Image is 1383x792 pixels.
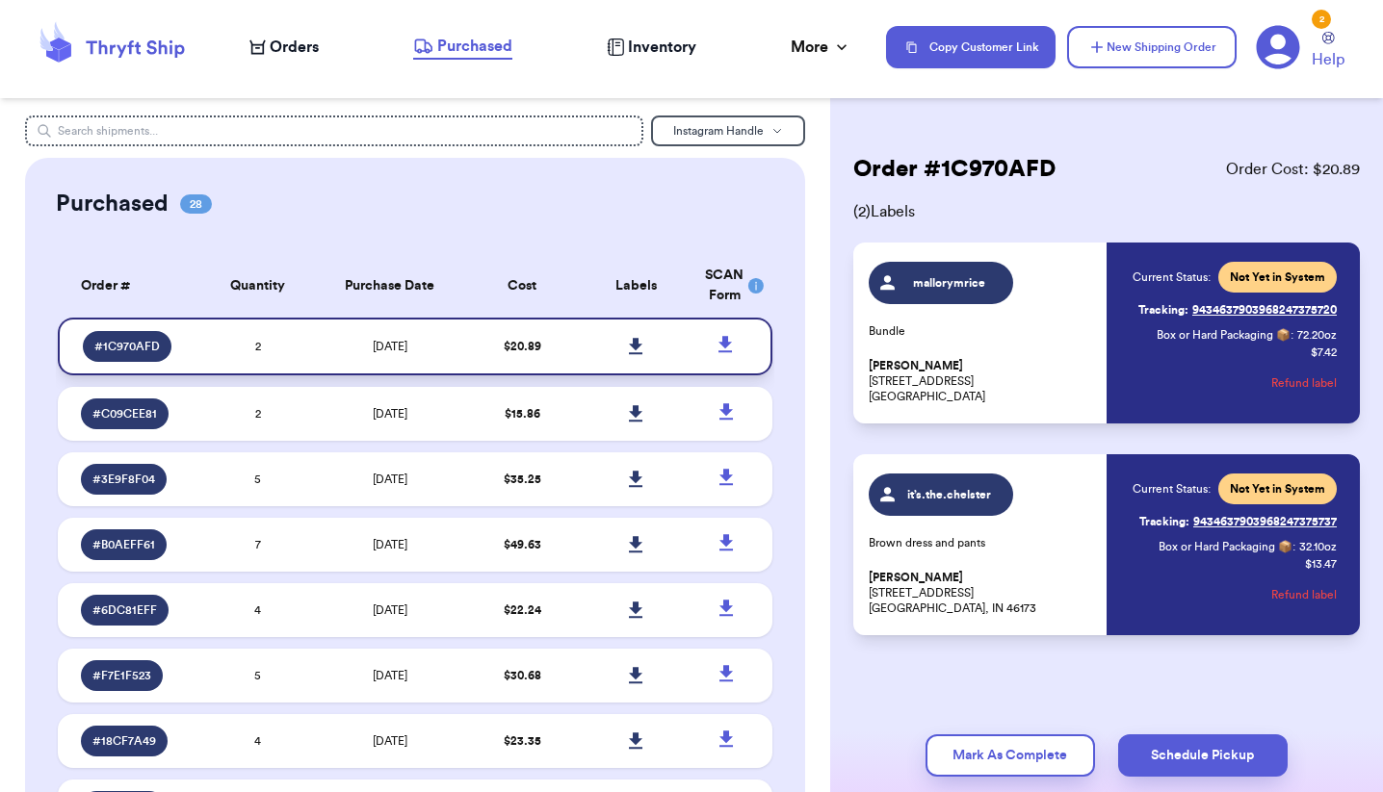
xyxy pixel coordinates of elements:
[437,35,512,58] span: Purchased
[903,487,995,502] span: it’s.the.chelster
[869,323,1095,339] p: Bundle
[579,254,693,318] th: Labels
[1305,556,1337,572] p: $ 13.47
[255,341,261,352] span: 2
[373,735,407,747] span: [DATE]
[504,539,541,550] span: $ 49.63
[413,35,512,60] a: Purchased
[373,473,407,485] span: [DATE]
[1256,25,1300,69] a: 2
[254,604,261,616] span: 4
[1226,158,1360,181] span: Order Cost: $ 20.89
[255,408,261,420] span: 2
[869,535,1095,550] p: Brown dress and pants
[92,406,157,422] span: # C09CEE81
[504,341,541,352] span: $ 20.89
[1311,345,1337,360] p: $ 7.42
[315,254,465,318] th: Purchase Date
[58,254,200,318] th: Order #
[92,537,155,552] span: # B0AEFF61
[1271,574,1337,616] button: Refund label
[504,604,541,616] span: $ 22.24
[1133,481,1211,497] span: Current Status:
[1133,269,1211,285] span: Current Status:
[270,36,319,59] span: Orders
[926,734,1095,777] button: Mark As Complete
[373,539,407,550] span: [DATE]
[25,115,643,146] input: Search shipments...
[869,358,1095,404] p: [STREET_ADDRESS] [GEOGRAPHIC_DATA]
[465,254,580,318] th: Cost
[705,266,749,306] div: SCAN Form
[1312,32,1344,71] a: Help
[903,275,995,291] span: mallorymrice
[1138,302,1188,318] span: Tracking:
[628,36,696,59] span: Inventory
[869,570,1095,616] p: [STREET_ADDRESS] [GEOGRAPHIC_DATA], IN 46173
[651,115,805,146] button: Instagram Handle
[254,670,261,681] span: 5
[504,473,541,485] span: $ 35.25
[1067,26,1237,68] button: New Shipping Order
[504,735,541,747] span: $ 23.35
[1271,362,1337,404] button: Refund label
[1312,10,1331,29] div: 2
[791,36,851,59] div: More
[1297,327,1337,343] span: 72.20 oz
[254,735,261,747] span: 4
[853,154,1056,185] h2: Order # 1C970AFD
[1138,294,1337,325] a: Tracking:9434637903968247375720
[1139,506,1337,537] a: Tracking:9434637903968247375737
[373,341,407,352] span: [DATE]
[1312,48,1344,71] span: Help
[1292,539,1295,554] span: :
[200,254,315,318] th: Quantity
[869,571,963,585] span: [PERSON_NAME]
[92,472,155,487] span: # 3E9F8F04
[1299,539,1337,554] span: 32.10 oz
[255,539,261,550] span: 7
[56,189,169,219] h2: Purchased
[1157,329,1291,341] span: Box or Hard Packaging 📦
[1118,734,1288,777] button: Schedule Pickup
[673,125,764,137] span: Instagram Handle
[373,670,407,681] span: [DATE]
[180,194,212,214] span: 28
[1159,541,1292,552] span: Box or Hard Packaging 📦
[1230,269,1325,285] span: Not Yet in System
[373,604,407,616] span: [DATE]
[869,359,963,373] span: [PERSON_NAME]
[1230,481,1325,497] span: Not Yet in System
[505,408,540,420] span: $ 15.86
[504,670,541,681] span: $ 30.68
[373,408,407,420] span: [DATE]
[1291,327,1293,343] span: :
[1139,514,1189,529] span: Tracking:
[853,200,1360,223] span: ( 2 ) Labels
[92,602,157,618] span: # 6DC81EFF
[249,36,319,59] a: Orders
[92,733,156,749] span: # 18CF7A49
[607,36,696,59] a: Inventory
[94,339,160,354] span: # 1C970AFD
[254,473,261,485] span: 5
[886,26,1056,68] button: Copy Customer Link
[92,668,151,683] span: # F7E1F523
